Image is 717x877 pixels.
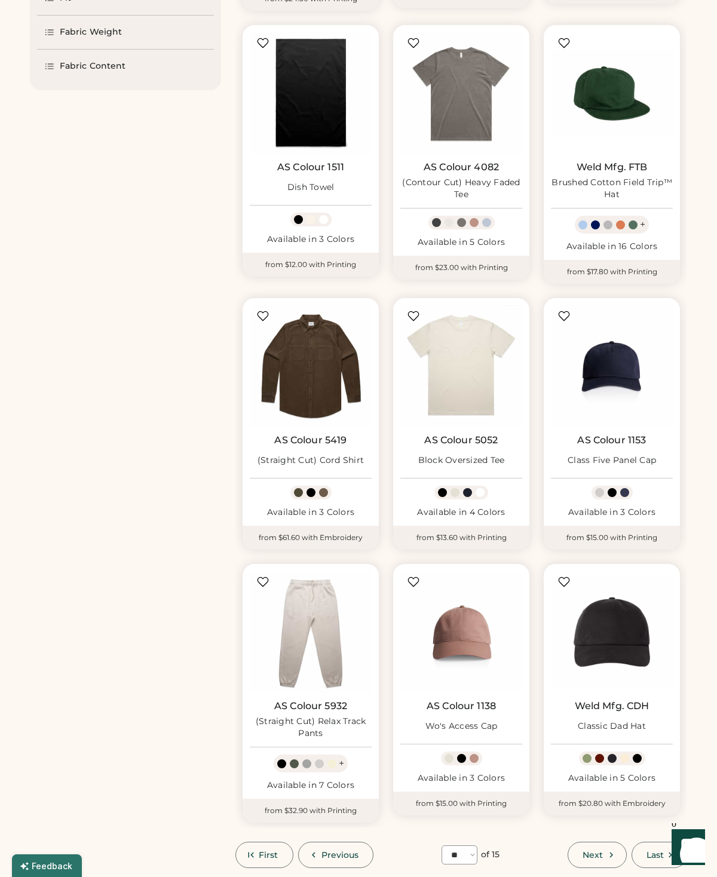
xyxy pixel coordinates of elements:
[250,571,372,693] img: AS Colour 5932 (Straight Cut) Relax Track Pants
[568,455,656,467] div: Class Five Panel Cap
[400,507,522,519] div: Available in 4 Colors
[551,305,673,427] img: AS Colour 1153 Class Five Panel Cap
[425,720,498,732] div: Wo's Access Cap
[60,60,125,72] div: Fabric Content
[250,305,372,427] img: AS Colour 5419 (Straight Cut) Cord Shirt
[274,434,347,446] a: AS Colour 5419
[287,182,335,194] div: Dish Towel
[660,823,712,875] iframe: Front Chat
[393,256,529,280] div: from $23.00 with Printing
[427,700,496,712] a: AS Colour 1138
[551,241,673,253] div: Available in 16 Colors
[544,260,680,284] div: from $17.80 with Printing
[393,792,529,815] div: from $15.00 with Printing
[274,700,347,712] a: AS Colour 5932
[418,455,505,467] div: Block Oversized Tee
[277,161,344,173] a: AS Colour 1511
[551,772,673,784] div: Available in 5 Colors
[551,32,673,154] img: Weld Mfg. FTB Brushed Cotton Field Trip™ Hat
[577,434,646,446] a: AS Colour 1153
[250,507,372,519] div: Available in 3 Colors
[575,700,649,712] a: Weld Mfg. CDH
[400,571,522,693] img: AS Colour 1138 Wo's Access Cap
[400,32,522,154] img: AS Colour 4082 (Contour Cut) Heavy Faded Tee
[339,757,344,770] div: +
[298,842,374,868] button: Previous
[243,253,379,277] div: from $12.00 with Printing
[646,851,664,859] span: Last
[258,455,364,467] div: (Straight Cut) Cord Shirt
[544,526,680,550] div: from $15.00 with Printing
[481,849,500,861] div: of 15
[250,32,372,154] img: AS Colour 1511 Dish Towel
[235,842,293,868] button: First
[250,716,372,740] div: (Straight Cut) Relax Track Pants
[568,842,626,868] button: Next
[250,234,372,246] div: Available in 3 Colors
[551,571,673,693] img: Weld Mfg. CDH Classic Dad Hat
[321,851,359,859] span: Previous
[424,161,499,173] a: AS Colour 4082
[60,26,122,38] div: Fabric Weight
[578,720,646,732] div: Classic Dad Hat
[400,237,522,249] div: Available in 5 Colors
[243,526,379,550] div: from $61.60 with Embroidery
[400,177,522,201] div: (Contour Cut) Heavy Faded Tee
[424,434,498,446] a: AS Colour 5052
[393,526,529,550] div: from $13.60 with Printing
[400,772,522,784] div: Available in 3 Colors
[544,792,680,815] div: from $20.80 with Embroidery
[400,305,522,427] img: AS Colour 5052 Block Oversized Tee
[551,177,673,201] div: Brushed Cotton Field Trip™ Hat
[583,851,603,859] span: Next
[632,842,687,868] button: Last
[640,218,645,231] div: +
[243,799,379,823] div: from $32.90 with Printing
[551,507,673,519] div: Available in 3 Colors
[250,780,372,792] div: Available in 7 Colors
[577,161,648,173] a: Weld Mfg. FTB
[259,851,278,859] span: First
